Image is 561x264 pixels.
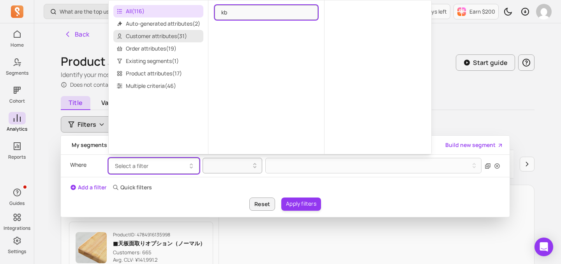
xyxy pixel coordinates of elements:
button: Earn $200 [453,4,499,19]
img: avatar [536,4,552,19]
p: Identify your most popular first-order products and discover their subsequent orders. [61,70,302,79]
p: Settings [8,248,26,255]
p: What are the top used discount codes in my campaigns? [60,8,161,16]
button: Filters [61,116,111,133]
p: Guides [9,200,25,206]
p: Where [70,158,86,172]
button: What are the top used discount codes in my campaigns?⌘+K [44,4,180,19]
span: Product attributes ( 17 ) [113,67,203,80]
a: Build new segment [445,141,503,149]
button: Back [61,26,93,42]
button: Start guide [456,54,515,71]
button: Add a filter [70,184,106,191]
span: Customer attributes ( 31 ) [113,30,203,42]
p: Reports [8,154,26,160]
input: Search... [215,5,318,20]
span: Auto-generated attributes ( 2 ) [113,17,203,30]
button: Quick filters [113,184,152,191]
p: Home [11,42,24,48]
span: Order attributes ( 19 ) [113,42,203,55]
div: Open Intercom Messenger [535,238,553,256]
p: Integrations [4,225,30,231]
span: All ( 116 ) [113,5,203,17]
span: Filters [78,120,96,129]
span: Existing segments ( 1 ) [113,55,203,67]
p: Quick filters [120,184,152,191]
button: Apply filters [281,198,321,211]
span: Title [61,96,90,110]
button: Guides [9,185,26,208]
span: Variant [93,96,131,109]
button: Toggle dark mode [500,4,516,19]
span: Multiple criteria ( 46 ) [113,80,203,92]
p: Does not contain returns [70,81,132,89]
p: Analytics [7,126,27,132]
button: My segments [67,139,112,151]
p: ■天板面取りオプション（ノーマル） [113,240,205,247]
p: Customers: 665 [113,249,205,257]
button: Select a filter [108,158,199,174]
p: Avg. CLV: ¥141,991.2 [113,256,205,264]
span: Select a filter [115,162,148,170]
p: Earn $200 [469,8,495,16]
p: Segments [6,70,28,76]
h1: Product Journey [61,54,153,68]
p: Product ID: 4784916135998 [113,232,205,238]
p: Start guide [473,58,508,67]
p: Cohort [9,98,25,104]
button: Reset [249,198,275,211]
img: Product image [76,232,107,263]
